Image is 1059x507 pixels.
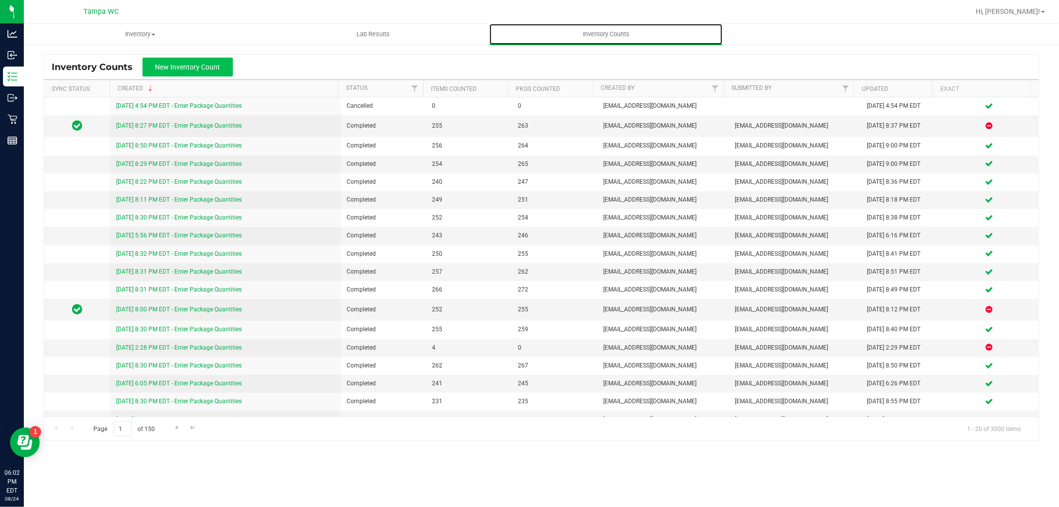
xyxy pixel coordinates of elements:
span: Completed [347,141,420,150]
span: [EMAIL_ADDRESS][DOMAIN_NAME] [735,249,855,259]
a: [DATE] 6:05 PM EDT - Enter Package Quantities [116,380,242,387]
a: Created [118,85,154,92]
span: [EMAIL_ADDRESS][DOMAIN_NAME] [735,231,855,240]
div: [DATE] 8:12 PM EDT [867,415,934,424]
span: 252 [432,305,505,314]
span: 264 [518,141,591,150]
span: Cancelled [347,101,420,111]
div: [DATE] 8:41 PM EDT [867,249,934,259]
span: 249 [432,195,505,205]
span: 240 [432,177,505,187]
span: 254 [432,159,505,169]
div: [DATE] 8:12 PM EDT [867,305,934,314]
span: 272 [518,285,591,294]
a: Go to the last page [186,421,200,435]
span: 255 [518,249,591,259]
span: Completed [347,177,420,187]
span: New Inventory Count [155,63,220,71]
a: Items Counted [431,85,477,92]
span: 252 [432,213,505,222]
inline-svg: Inbound [7,50,17,60]
a: [DATE] 8:22 PM EDT - Enter Package Quantities [116,178,242,185]
span: 262 [518,267,591,277]
a: [DATE] 2:28 PM EDT - Enter Package Quantities [116,344,242,351]
span: Completed [347,379,420,388]
span: Lab Results [343,30,403,39]
span: [EMAIL_ADDRESS][DOMAIN_NAME] [603,141,723,150]
div: [DATE] 8:55 PM EDT [867,397,934,406]
span: Completed [347,415,420,424]
span: 0 [518,343,591,353]
span: [EMAIL_ADDRESS][DOMAIN_NAME] [603,231,723,240]
a: [DATE] 8:27 PM EDT - Enter Package Quantities [116,122,242,129]
a: [DATE] 8:30 PM EDT - Enter Package Quantities [116,398,242,405]
div: [DATE] 8:37 PM EDT [867,121,934,131]
div: [DATE] 9:00 PM EDT [867,141,934,150]
inline-svg: Retail [7,114,17,124]
span: [EMAIL_ADDRESS][DOMAIN_NAME] [603,121,723,131]
span: [EMAIL_ADDRESS][DOMAIN_NAME] [603,159,723,169]
span: [EMAIL_ADDRESS][DOMAIN_NAME] [735,397,855,406]
span: [EMAIL_ADDRESS][DOMAIN_NAME] [603,305,723,314]
span: Inventory [24,30,256,39]
a: [DATE] 8:30 PM EDT - Enter Package Quantities [116,326,242,333]
span: Completed [347,213,420,222]
inline-svg: Outbound [7,93,17,103]
a: Filter [707,80,723,97]
span: [EMAIL_ADDRESS][DOMAIN_NAME] [603,249,723,259]
span: [EMAIL_ADDRESS][DOMAIN_NAME] [603,379,723,388]
div: [DATE] 8:18 PM EDT [867,195,934,205]
span: 260 [518,415,591,424]
span: [EMAIL_ADDRESS][DOMAIN_NAME] [735,379,855,388]
div: [DATE] 8:51 PM EDT [867,267,934,277]
div: [DATE] 8:40 PM EDT [867,325,934,334]
span: 262 [432,361,505,370]
div: [DATE] 8:36 PM EDT [867,177,934,187]
span: [EMAIL_ADDRESS][DOMAIN_NAME] [603,213,723,222]
span: [EMAIL_ADDRESS][DOMAIN_NAME] [735,343,855,353]
a: Updated [862,85,888,92]
span: [EMAIL_ADDRESS][DOMAIN_NAME] [735,285,855,294]
iframe: Resource center [10,428,40,457]
a: [DATE] 8:29 PM EDT - Enter Package Quantities [116,160,242,167]
span: 266 [432,285,505,294]
inline-svg: Analytics [7,29,17,39]
button: New Inventory Count [142,58,233,76]
span: Completed [347,285,420,294]
span: 1 - 20 of 3000 items [959,421,1029,436]
span: [EMAIL_ADDRESS][DOMAIN_NAME] [735,141,855,150]
p: 08/24 [4,495,19,503]
span: 4 [432,343,505,353]
span: 241 [432,379,505,388]
a: [DATE] 5:56 PM EDT - Enter Package Quantities [116,232,242,239]
span: In Sync [72,119,82,133]
span: Completed [347,397,420,406]
span: Inventory Counts [52,62,142,72]
span: [EMAIL_ADDRESS][DOMAIN_NAME] [603,285,723,294]
span: Completed [347,343,420,353]
span: [EMAIL_ADDRESS][DOMAIN_NAME] [735,121,855,131]
span: [EMAIL_ADDRESS][DOMAIN_NAME] [603,415,723,424]
div: [DATE] 9:00 PM EDT [867,159,934,169]
span: 231 [432,397,505,406]
span: 254 [518,213,591,222]
span: 255 [432,415,505,424]
a: Submitted By [731,84,772,91]
span: 246 [518,231,591,240]
span: 267 [518,361,591,370]
a: Filter [838,80,854,97]
a: [DATE] 8:31 PM EDT - Enter Package Quantities [116,268,242,275]
div: [DATE] 8:49 PM EDT [867,285,934,294]
span: 0 [432,101,505,111]
a: Status [346,84,367,91]
span: 251 [518,195,591,205]
a: Created By [601,84,635,91]
p: 06:02 PM EDT [4,468,19,495]
span: [EMAIL_ADDRESS][DOMAIN_NAME] [603,325,723,334]
div: [DATE] 6:16 PM EDT [867,231,934,240]
span: Hi, [PERSON_NAME]! [976,7,1040,15]
span: 247 [518,177,591,187]
inline-svg: Inventory [7,72,17,81]
span: Completed [347,159,420,169]
span: [EMAIL_ADDRESS][DOMAIN_NAME] [603,177,723,187]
